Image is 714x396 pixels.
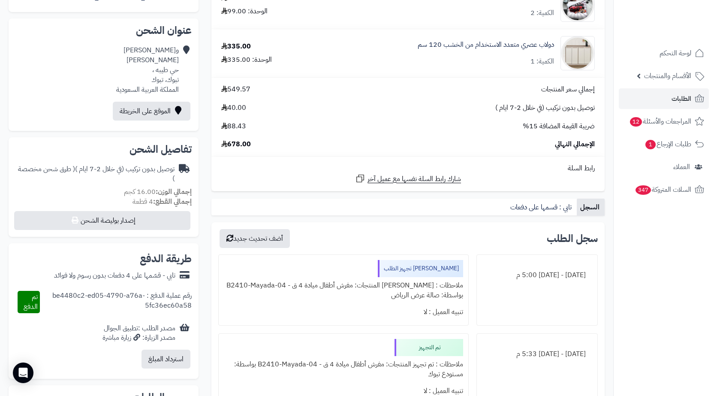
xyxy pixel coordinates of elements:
[378,260,463,277] div: [PERSON_NAME] تجهيز الطلب
[102,333,175,343] div: مصدر الزيارة: زيارة مباشرة
[645,140,656,149] span: 1
[673,161,690,173] span: العملاء
[140,254,192,264] h2: طريقة الدفع
[221,6,268,16] div: الوحدة: 99.00
[14,211,190,230] button: إصدار بوليصة الشحن
[495,103,595,113] span: توصيل بدون تركيب (في خلال 2-7 ايام )
[215,163,601,173] div: رابط السلة
[355,173,461,184] a: شارك رابط السلة نفسها مع عميل آخر
[555,139,595,149] span: الإجمالي النهائي
[15,25,192,36] h2: عنوان الشحن
[395,339,463,356] div: تم التجهيز
[418,40,554,50] a: دولاب عصري متعدد الاستخدام من الخشب 120 سم
[507,199,577,216] a: تابي : قسمها على دفعات
[15,164,175,184] div: توصيل بدون تركيب (في خلال 2-7 ايام )
[54,271,175,281] div: تابي - قسّمها على 4 دفعات بدون رسوم ولا فوائد
[619,111,709,132] a: المراجعات والأسئلة12
[645,138,691,150] span: طلبات الإرجاع
[220,229,290,248] button: أضف تحديث جديد
[153,196,192,207] strong: إجمالي القطع:
[224,356,463,383] div: ملاحظات : تم تجهيز المنتجات: مفرش أطفال ميادة 4 ق - B2410-Mayada-04 بواسطة: مستودع تبوك
[133,196,192,207] small: 4 قطعة
[224,304,463,320] div: تنبيه العميل : لا
[630,117,642,127] span: 12
[113,102,190,121] a: الموقع على الخريطة
[221,121,246,131] span: 88.43
[156,187,192,197] strong: إجمالي الوزن:
[523,121,595,131] span: ضريبة القيمة المضافة 15%
[142,350,190,369] button: استرداد المبلغ
[636,185,651,195] span: 347
[102,323,175,343] div: مصدر الطلب :تطبيق الجوال
[660,47,691,59] span: لوحة التحكم
[221,85,250,94] span: 549.57
[221,103,246,113] span: 40.00
[221,55,272,65] div: الوحدة: 335.00
[530,57,554,67] div: الكمية: 1
[24,292,38,312] span: تم الدفع
[482,267,592,284] div: [DATE] - [DATE] 5:00 م
[368,174,461,184] span: شارك رابط السلة نفسها مع عميل آخر
[635,184,691,196] span: السلات المتروكة
[644,70,691,82] span: الأقسام والمنتجات
[13,363,33,383] div: Open Intercom Messenger
[619,88,709,109] a: الطلبات
[656,24,706,42] img: logo-2.png
[541,85,595,94] span: إجمالي سعر المنتجات
[116,45,179,94] div: و[PERSON_NAME] [PERSON_NAME] حي طيبه ، تبوك، تبوك المملكة العربية السعودية
[40,291,192,313] div: رقم عملية الدفع : be4480c2-ed05-4790-a76a-5fc36ec60a58
[15,144,192,154] h2: تفاصيل الشحن
[672,93,691,105] span: الطلبات
[619,43,709,63] a: لوحة التحكم
[221,42,251,51] div: 335.00
[629,115,691,127] span: المراجعات والأسئلة
[124,187,192,197] small: 16.00 كجم
[530,8,554,18] div: الكمية: 2
[221,139,251,149] span: 678.00
[619,179,709,200] a: السلات المتروكة347
[561,36,594,70] img: 1753947492-1-90x90.jpg
[619,157,709,177] a: العملاء
[619,134,709,154] a: طلبات الإرجاع1
[577,199,605,216] a: السجل
[482,346,592,363] div: [DATE] - [DATE] 5:33 م
[547,233,598,244] h3: سجل الطلب
[18,164,175,184] span: ( طرق شحن مخصصة )
[224,277,463,304] div: ملاحظات : [PERSON_NAME] المنتجات: مفرش أطفال ميادة 4 ق - B2410-Mayada-04 بواسطة: صالة عرض الرياض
